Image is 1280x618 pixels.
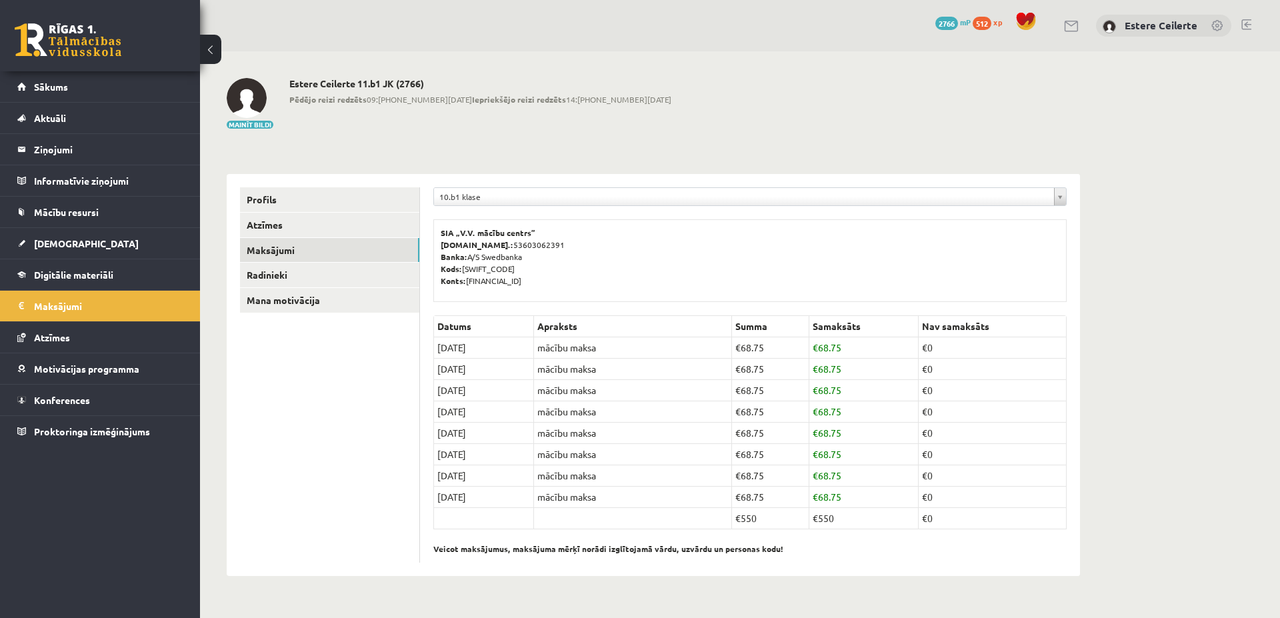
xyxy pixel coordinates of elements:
[731,401,809,423] td: 68.75
[813,405,818,417] span: €
[935,17,971,27] a: 2766 mP
[441,227,536,238] b: SIA „V.V. mācību centrs”
[735,341,741,353] span: €
[813,427,818,439] span: €
[735,427,741,439] span: €
[809,401,919,423] td: 68.75
[735,448,741,460] span: €
[809,380,919,401] td: 68.75
[434,487,534,508] td: [DATE]
[809,316,919,337] th: Samaksāts
[434,465,534,487] td: [DATE]
[240,263,419,287] a: Radinieki
[434,401,534,423] td: [DATE]
[534,487,732,508] td: mācību maksa
[809,465,919,487] td: 68.75
[227,121,273,129] button: Mainīt bildi
[809,444,919,465] td: 68.75
[534,359,732,380] td: mācību maksa
[17,103,183,133] a: Aktuāli
[17,165,183,196] a: Informatīvie ziņojumi
[731,423,809,444] td: 68.75
[34,291,183,321] legend: Maksājumi
[960,17,971,27] span: mP
[17,353,183,384] a: Motivācijas programma
[441,227,1059,287] p: 53603062391 A/S Swedbanka [SWIFT_CODE] [FINANCIAL_ID]
[919,316,1067,337] th: Nav samaksāts
[17,416,183,447] a: Proktoringa izmēģinājums
[919,380,1067,401] td: €0
[813,491,818,503] span: €
[34,425,150,437] span: Proktoringa izmēģinājums
[813,448,818,460] span: €
[534,465,732,487] td: mācību maksa
[731,465,809,487] td: 68.75
[919,444,1067,465] td: €0
[34,237,139,249] span: [DEMOGRAPHIC_DATA]
[434,444,534,465] td: [DATE]
[434,359,534,380] td: [DATE]
[17,71,183,102] a: Sākums
[731,337,809,359] td: 68.75
[534,316,732,337] th: Apraksts
[735,491,741,503] span: €
[735,405,741,417] span: €
[919,359,1067,380] td: €0
[227,78,267,118] img: Estere Ceilerte
[441,263,462,274] b: Kods:
[289,94,367,105] b: Pēdējo reizi redzēts
[17,259,183,290] a: Digitālie materiāli
[34,165,183,196] legend: Informatīvie ziņojumi
[441,239,513,250] b: [DOMAIN_NAME].:
[993,17,1002,27] span: xp
[735,363,741,375] span: €
[809,423,919,444] td: 68.75
[15,23,121,57] a: Rīgas 1. Tālmācības vidusskola
[17,385,183,415] a: Konferences
[17,291,183,321] a: Maksājumi
[813,341,818,353] span: €
[919,508,1067,529] td: €0
[17,228,183,259] a: [DEMOGRAPHIC_DATA]
[472,94,566,105] b: Iepriekšējo reizi redzēts
[434,423,534,444] td: [DATE]
[735,384,741,396] span: €
[240,213,419,237] a: Atzīmes
[731,487,809,508] td: 68.75
[17,134,183,165] a: Ziņojumi
[240,187,419,212] a: Profils
[735,469,741,481] span: €
[731,444,809,465] td: 68.75
[1125,19,1197,32] a: Estere Ceilerte
[434,188,1066,205] a: 10.b1 klase
[17,322,183,353] a: Atzīmes
[534,380,732,401] td: mācību maksa
[34,331,70,343] span: Atzīmes
[289,93,671,105] span: 09:[PHONE_NUMBER][DATE] 14:[PHONE_NUMBER][DATE]
[441,275,466,286] b: Konts:
[434,337,534,359] td: [DATE]
[919,423,1067,444] td: €0
[731,380,809,401] td: 68.75
[973,17,1009,27] a: 512 xp
[919,337,1067,359] td: €0
[34,112,66,124] span: Aktuāli
[919,401,1067,423] td: €0
[813,384,818,396] span: €
[919,465,1067,487] td: €0
[434,316,534,337] th: Datums
[534,444,732,465] td: mācību maksa
[34,81,68,93] span: Sākums
[809,359,919,380] td: 68.75
[809,508,919,529] td: €550
[919,487,1067,508] td: €0
[973,17,991,30] span: 512
[441,251,467,262] b: Banka:
[1103,20,1116,33] img: Estere Ceilerte
[17,197,183,227] a: Mācību resursi
[813,363,818,375] span: €
[34,134,183,165] legend: Ziņojumi
[809,337,919,359] td: 68.75
[439,188,1049,205] span: 10.b1 klase
[534,401,732,423] td: mācību maksa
